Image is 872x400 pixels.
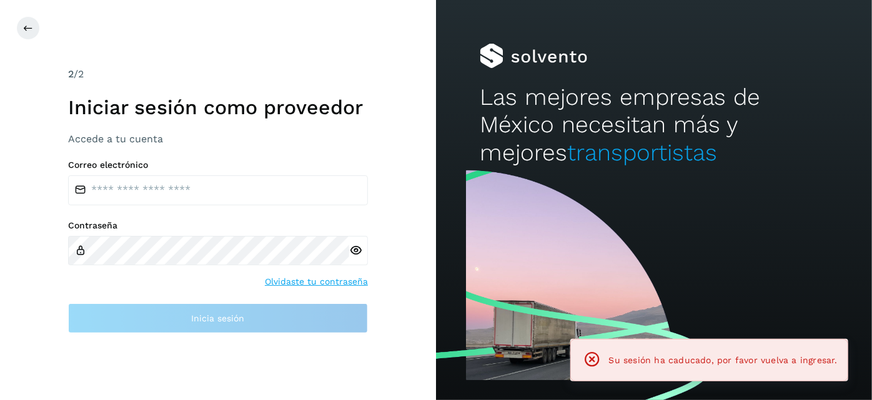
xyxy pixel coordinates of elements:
[609,355,838,365] span: Su sesión ha caducado, por favor vuelva a ingresar.
[68,220,368,231] label: Contraseña
[480,84,828,167] h2: Las mejores empresas de México necesitan más y mejores
[68,68,74,80] span: 2
[265,275,368,288] a: Olvidaste tu contraseña
[68,67,368,82] div: /2
[192,314,245,323] span: Inicia sesión
[68,95,368,119] h1: Iniciar sesión como proveedor
[68,160,368,170] label: Correo electrónico
[567,139,717,166] span: transportistas
[68,303,368,333] button: Inicia sesión
[68,133,368,145] h3: Accede a tu cuenta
